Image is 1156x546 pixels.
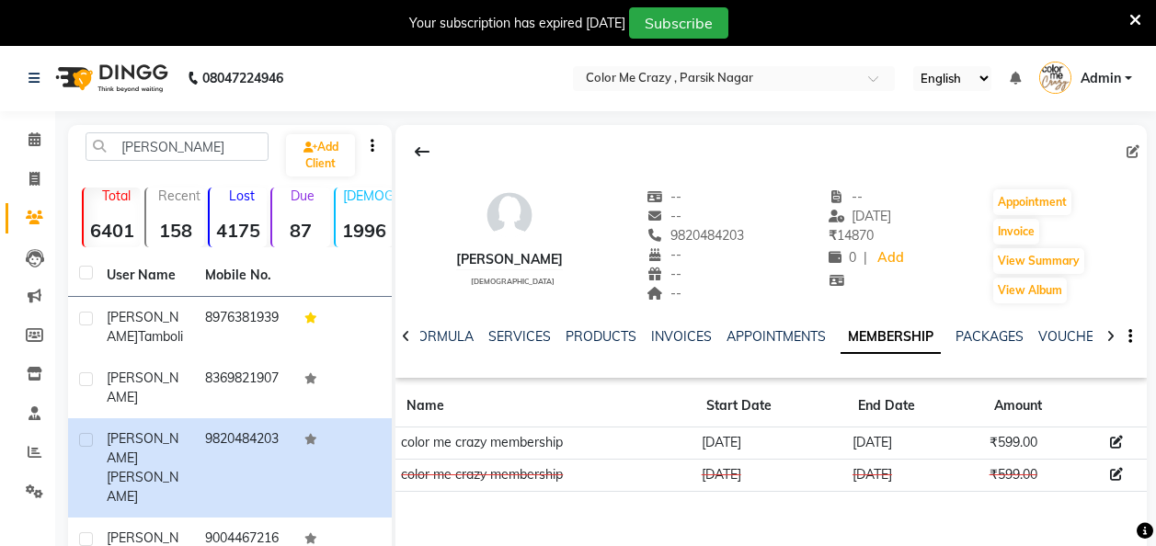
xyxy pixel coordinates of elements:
[194,297,292,358] td: 8976381939
[84,219,141,242] strong: 6401
[138,328,183,345] span: Tamboli
[272,219,329,242] strong: 87
[482,188,537,243] img: avatar
[409,14,625,33] div: Your subscription has expired [DATE]
[146,219,203,242] strong: 158
[647,188,682,205] span: --
[841,321,941,354] a: MEMBERSHIP
[471,277,555,286] span: [DEMOGRAPHIC_DATA]
[695,427,846,460] td: [DATE]
[194,255,292,297] th: Mobile No.
[1081,69,1121,88] span: Admin
[847,385,984,427] th: End Date
[154,188,203,204] p: Recent
[86,132,269,161] input: Search by Name/Mobile/Email/Code
[647,208,682,224] span: --
[847,459,984,491] td: [DATE]
[343,188,393,204] p: [DEMOGRAPHIC_DATA]
[983,459,1104,491] td: ₹599.00
[993,189,1071,215] button: Appointment
[829,208,892,224] span: [DATE]
[395,385,695,427] th: Name
[695,459,846,491] td: [DATE]
[202,52,283,104] b: 08047224946
[286,134,355,176] a: Add Client
[875,245,907,271] a: Add
[829,249,856,266] span: 0
[91,188,141,204] p: Total
[983,385,1104,427] th: Amount
[276,188,329,204] p: Due
[847,427,984,460] td: [DATE]
[829,188,864,205] span: --
[194,418,292,518] td: 9820484203
[695,385,846,427] th: Start Date
[993,219,1039,245] button: Invoice
[217,188,267,204] p: Lost
[864,248,867,267] span: |
[727,328,826,345] a: APPOINTMENTS
[829,227,837,244] span: ₹
[566,328,636,345] a: PRODUCTS
[1039,62,1071,94] img: Admin
[107,309,178,345] span: [PERSON_NAME]
[1038,328,1111,345] a: VOUCHERS
[647,227,745,244] span: 9820484203
[829,227,874,244] span: 14870
[983,427,1104,460] td: ₹599.00
[647,246,682,263] span: --
[395,427,695,460] td: color me crazy membership
[194,358,292,418] td: 8369821907
[956,328,1024,345] a: PACKAGES
[107,469,178,505] span: [PERSON_NAME]
[107,370,178,405] span: [PERSON_NAME]
[403,134,441,169] div: Back to Client
[336,219,393,242] strong: 1996
[647,285,682,301] span: --
[651,328,712,345] a: INVOICES
[647,266,682,282] span: --
[456,250,563,269] div: [PERSON_NAME]
[210,219,267,242] strong: 4175
[410,328,474,345] a: FORMULA
[488,328,551,345] a: SERVICES
[993,278,1067,303] button: View Album
[47,52,173,104] img: logo
[96,255,194,297] th: User Name
[629,7,728,39] button: Subscribe
[107,430,178,466] span: [PERSON_NAME]
[395,459,695,491] td: color me crazy membership
[993,248,1084,274] button: View Summary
